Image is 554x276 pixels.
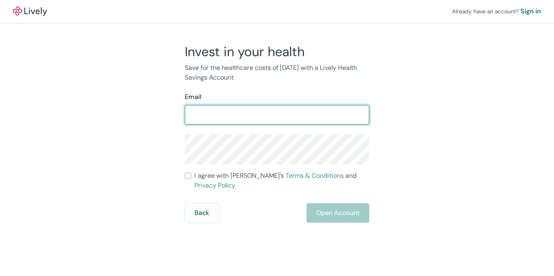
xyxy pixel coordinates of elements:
[285,171,344,180] a: Terms & Conditions
[195,181,235,190] a: Privacy Policy
[452,6,541,16] div: Already have an account?
[13,6,47,16] img: Lively
[195,171,369,190] span: I agree with [PERSON_NAME]’s and
[185,63,369,82] p: Save for the healthcare costs of [DATE] with a Lively Health Savings Account
[13,6,47,16] a: LivelyLively
[185,44,369,60] h2: Invest in your health
[185,203,219,223] button: Back
[520,6,541,16] a: Sign in
[185,92,201,102] label: Email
